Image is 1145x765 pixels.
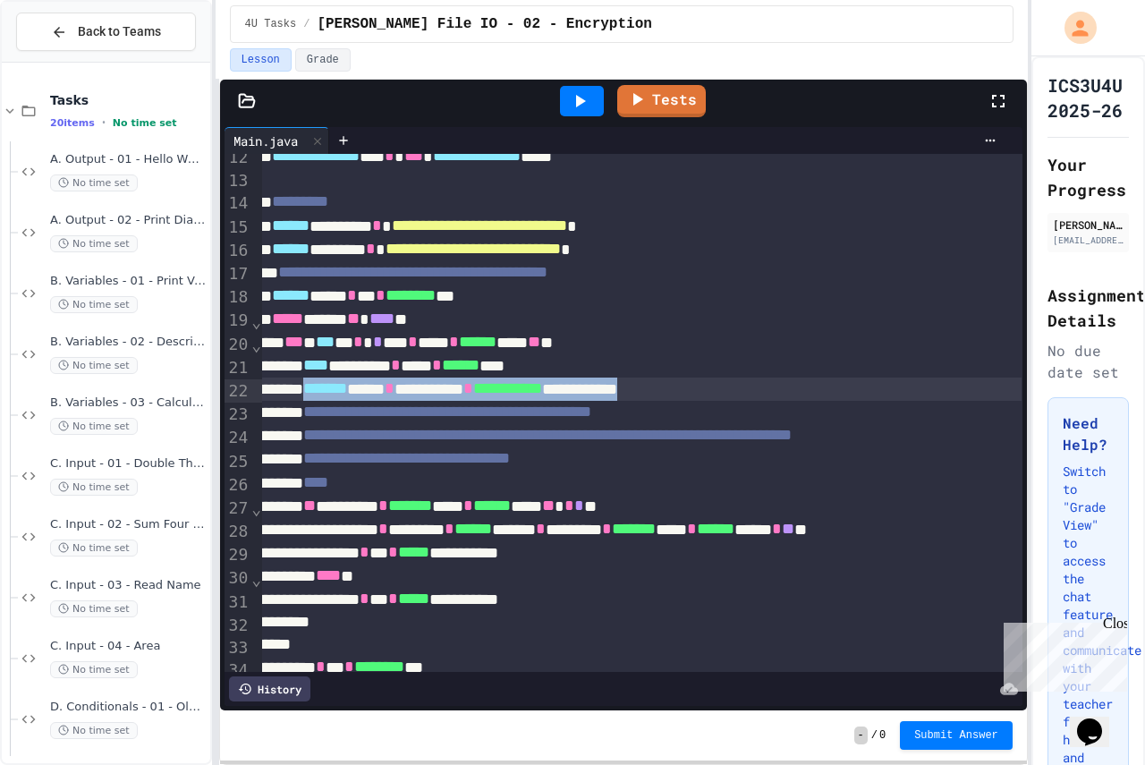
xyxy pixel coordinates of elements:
div: 17 [225,262,251,285]
div: 22 [225,379,251,403]
div: 14 [225,191,251,215]
span: No time set [50,540,138,557]
div: History [229,676,310,701]
button: Grade [295,48,351,72]
h3: Need Help? [1063,412,1114,455]
span: B. Variables - 02 - Describe Person [50,335,207,350]
h1: ICS3U4U 2025-26 [1047,72,1129,123]
h2: Your Progress [1047,152,1129,202]
div: 32 [225,614,251,636]
span: C. Input - 03 - Read Name [50,578,207,593]
span: Submit Answer [914,728,998,743]
button: Submit Answer [900,721,1013,750]
div: 26 [225,473,251,497]
div: 30 [225,566,251,590]
span: 0 [879,728,886,743]
span: No time set [50,174,138,191]
div: 20 [225,333,251,356]
span: No time set [50,661,138,678]
div: 24 [225,426,251,449]
span: Back to Teams [78,22,161,41]
button: Lesson [230,48,292,72]
div: 28 [225,520,251,543]
span: Fold line [250,336,262,354]
span: B. Variables - 03 - Calculate [50,395,207,411]
span: No time set [113,117,177,129]
div: 15 [225,216,251,239]
span: No time set [50,296,138,313]
span: J. File IO - 02 - Encryption [317,13,651,35]
div: 29 [225,543,251,566]
div: 23 [225,403,251,426]
button: Back to Teams [16,13,196,51]
span: C. Input - 04 - Area [50,639,207,654]
div: 21 [225,356,251,379]
span: D. Conditionals - 01 - Old Enough to Drive? [50,700,207,715]
div: 25 [225,450,251,473]
div: 31 [225,591,251,614]
span: Fold line [250,312,262,331]
div: Main.java [225,127,329,154]
div: 34 [225,659,251,682]
div: Chat with us now!Close [7,7,123,114]
span: B. Variables - 01 - Print Values [50,274,207,289]
span: 4U Tasks [245,17,297,31]
span: A. Output - 02 - Print Diamond Shape [50,213,207,228]
div: No due date set [1047,340,1129,383]
span: / [871,728,878,743]
span: Fold line [250,499,262,518]
div: 13 [225,169,251,191]
div: 12 [225,146,251,169]
span: - [854,727,868,744]
span: No time set [50,235,138,252]
span: C. Input - 02 - Sum Four Integers [50,517,207,532]
div: 33 [225,636,251,659]
iframe: chat widget [997,616,1127,692]
span: No time set [50,600,138,617]
div: 16 [225,239,251,262]
h2: Assignment Details [1047,283,1129,333]
div: 27 [225,497,251,520]
span: No time set [50,479,138,496]
span: Tasks [50,92,207,108]
span: C. Input - 01 - Double The Number [50,456,207,472]
div: [EMAIL_ADDRESS][DOMAIN_NAME] [1053,234,1124,247]
a: Tests [617,85,706,117]
span: No time set [50,722,138,739]
span: No time set [50,418,138,435]
iframe: chat widget [1070,693,1127,747]
div: 19 [225,309,251,332]
div: 18 [225,285,251,309]
span: • [102,115,106,130]
span: A. Output - 01 - Hello World [50,152,207,167]
span: 20 items [50,117,95,129]
span: Fold line [250,570,262,589]
span: No time set [50,357,138,374]
div: [PERSON_NAME] [1053,217,1124,233]
div: Main.java [225,132,307,150]
span: / [303,17,310,31]
div: My Account [1046,7,1101,48]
